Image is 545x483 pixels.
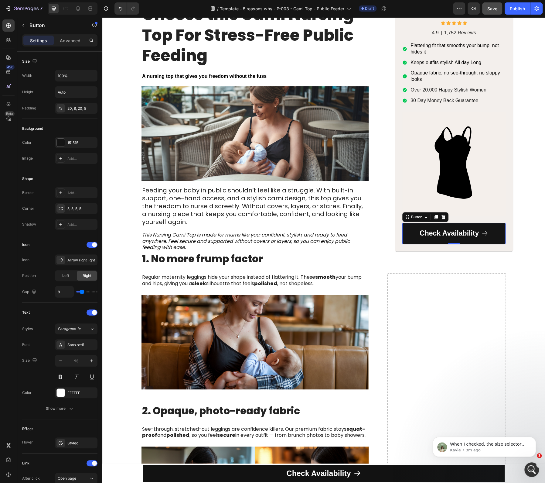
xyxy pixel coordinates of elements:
div: Rich Text Editor. Editing area: main [39,169,266,209]
div: Hover [22,440,33,445]
p: Regular maternity leggings hide your shape instead of flattering it. These your bump and hips, gi... [40,257,266,270]
span: Open page [58,476,76,481]
div: FFFFFF [67,390,96,396]
button: Paragraph 1* [55,323,97,334]
button: 7 [2,2,45,15]
div: Beta [5,111,15,116]
button: Publish [505,2,530,15]
div: Undo/Redo [114,2,139,15]
p: Button [29,22,81,29]
span: Flattering fit that smooths your bump, not hides it [308,26,397,37]
strong: sleek [90,263,104,270]
div: Text [22,310,30,315]
div: Arrow right light [67,257,96,263]
div: 151515 [67,140,96,146]
div: Gap [22,288,38,296]
div: Sans-serif [67,342,96,348]
strong: secure [115,415,133,422]
div: Add... [67,190,96,196]
div: 5, 5, 5, 5 [67,206,96,212]
div: 20, 8, 20, 8 [67,106,96,111]
iframe: Intercom notifications message [424,424,545,467]
div: 450 [6,65,15,70]
span: Save [487,6,497,11]
input: Auto [55,70,97,81]
strong: polished [152,263,175,270]
div: Icon [22,257,29,263]
button: Save [482,2,502,15]
div: Width [22,73,32,78]
span: Template - 5 reasons why - P-003 - Cami Top - Public Feeder [220,5,344,12]
p: Settings [30,37,47,44]
div: Rich Text Editor. Editing area: main [39,214,266,234]
strong: squat-proof [40,409,263,422]
span: Draft [365,6,374,11]
div: Publish [510,5,525,12]
iframe: Intercom live chat [524,462,539,477]
p: | [339,13,340,19]
p: This Nursing Cami Top is made for mums like you: confident, stylish, and ready to feed anywhere. ... [40,215,266,234]
div: Link [22,461,29,466]
div: Color [22,140,32,145]
p: 7 [40,5,43,12]
div: Shape [22,176,33,181]
input: Auto [55,87,97,98]
div: Styles [22,326,33,332]
div: Icon [22,242,29,247]
p: 30 Day Money Back Guarantee [308,80,402,87]
span: 1 [537,453,542,458]
div: Size [22,57,38,66]
button: Show more [22,403,97,414]
div: Border [22,190,34,195]
div: Font [22,342,30,347]
strong: A nursing top that gives you freedom without the fuss [40,57,164,62]
span: Opaque fabric, no see-through, no sloppy looks [308,53,397,65]
strong: smooth [213,257,233,264]
strong: 1. No more frump factor [40,235,161,249]
img: gempages_579895121550508804-a0db424e-1c31-4106-9847-5ec3ba7a6fbf.png [300,95,403,198]
img: gempages_579895121550508804-75fa6adb-bde8-4568-8c54-c56f69ed7038.png [39,278,266,372]
span: Right [83,273,91,278]
div: Padding [22,105,36,111]
div: Show more [46,405,74,412]
div: Size [22,357,38,365]
img: gempages_579895121550508804-d36a4842-154a-412b-b4d0-0414b6b37de7.png [39,69,266,164]
div: Image [22,156,33,161]
strong: Check Availability [184,452,248,461]
span: / [217,5,219,12]
div: Background [22,126,43,131]
iframe: Design area [102,17,545,483]
div: Rich Text Editor. Editing area: main [39,54,266,64]
strong: 2. Opaque, photo-ready fabric [40,387,198,401]
div: Add... [67,222,96,227]
div: After click [22,476,40,481]
div: Shadow [22,222,36,227]
div: Add... [67,156,96,161]
div: Position [22,273,36,278]
div: Effect [22,426,33,432]
span: Keeps outfits stylish All day Long [308,43,379,48]
p: 1,752 Reviews [342,13,374,19]
input: Auto [55,286,73,297]
div: Color [22,390,32,395]
p: 4.9 [329,13,336,19]
strong: polished [64,415,87,422]
p: Check Availability [317,212,376,221]
p: Over 20.000 Happy Stylish Women [308,70,402,76]
div: Styled [67,440,96,446]
span: Paragraph 1* [58,326,81,332]
div: Corner [22,206,34,211]
span: Left [62,273,69,278]
a: Check Availability [300,205,403,227]
div: Button [308,197,321,202]
p: Feeding your baby in public shouldn’t feel like a struggle. With built-in support, one-hand acces... [40,169,266,209]
p: Advanced [60,37,80,44]
p: See-through, stretched-out leggings are confidence killers. Our premium fabric stays and , so you... [40,409,266,422]
div: Height [22,89,33,95]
